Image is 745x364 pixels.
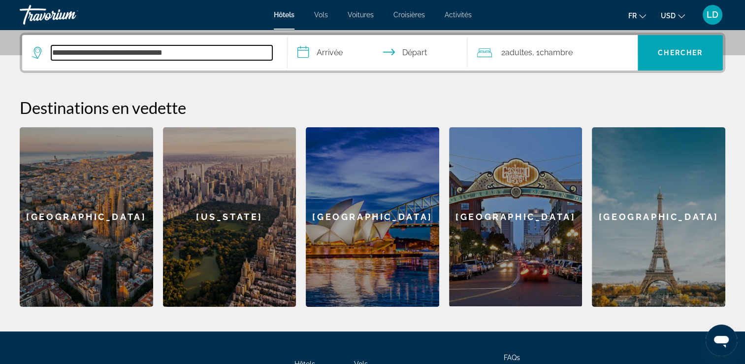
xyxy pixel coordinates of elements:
div: [GEOGRAPHIC_DATA] [306,127,439,307]
div: [GEOGRAPHIC_DATA] [592,127,725,307]
iframe: Button to launch messaging window [706,325,737,356]
button: Select check in and out date [288,35,468,71]
span: 2 [501,46,532,60]
a: San Diego[GEOGRAPHIC_DATA] [449,127,583,307]
span: Chambre [539,48,572,57]
div: [GEOGRAPHIC_DATA] [449,127,583,306]
a: Hôtels [274,11,294,19]
span: Adultes [505,48,532,57]
button: Change currency [661,8,685,23]
span: LD [707,10,718,20]
span: USD [661,12,676,20]
a: FAQs [504,354,520,362]
div: [US_STATE] [163,127,296,307]
span: , 1 [532,46,572,60]
a: Croisières [393,11,425,19]
a: Travorium [20,2,118,28]
button: User Menu [700,4,725,25]
a: Activités [445,11,472,19]
input: Search hotel destination [51,45,272,60]
span: fr [628,12,637,20]
span: Chercher [658,49,703,57]
a: Voitures [348,11,374,19]
a: Sydney[GEOGRAPHIC_DATA] [306,127,439,307]
a: Barcelona[GEOGRAPHIC_DATA] [20,127,153,307]
button: Search [638,35,723,71]
div: [GEOGRAPHIC_DATA] [20,127,153,307]
button: Change language [628,8,646,23]
a: Vols [314,11,328,19]
div: Search widget [22,35,723,71]
button: Travelers: 2 adults, 0 children [467,35,638,71]
a: Paris[GEOGRAPHIC_DATA] [592,127,725,307]
h2: Destinations en vedette [20,98,725,117]
a: New York[US_STATE] [163,127,296,307]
